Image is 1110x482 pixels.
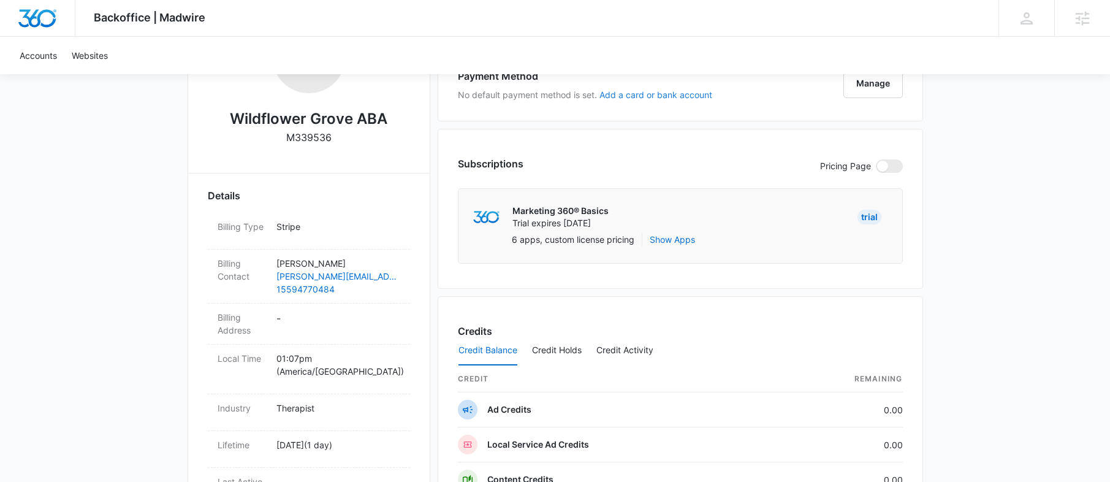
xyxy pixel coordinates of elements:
p: Therapist [276,402,400,415]
td: 0.00 [773,427,903,462]
button: Show Apps [650,233,695,246]
p: 6 apps, custom license pricing [512,233,634,246]
p: [PERSON_NAME] [276,257,400,270]
h2: Wildflower Grove ABA [230,108,387,130]
div: Local Time01:07pm (America/[GEOGRAPHIC_DATA]) [208,345,410,394]
p: [DATE] ( 1 day ) [276,438,400,451]
th: Remaining [773,366,903,392]
a: Accounts [12,37,64,74]
dt: Industry [218,402,267,415]
p: 01:07pm ( America/[GEOGRAPHIC_DATA] ) [276,352,400,378]
a: [PERSON_NAME][EMAIL_ADDRESS][DOMAIN_NAME] [276,270,400,283]
button: Manage [843,69,903,98]
h3: Credits [458,324,492,339]
p: Pricing Page [820,159,871,173]
th: credit [458,366,773,392]
p: Stripe [276,220,400,233]
h3: Payment Method [458,69,712,83]
div: Lifetime[DATE](1 day) [208,431,410,468]
button: Credit Holds [532,336,582,365]
p: M339536 [286,130,332,145]
button: Add a card or bank account [599,91,712,99]
p: Local Service Ad Credits [487,438,589,451]
img: marketing360Logo [473,211,500,224]
dt: Local Time [218,352,267,365]
p: Marketing 360® Basics [512,205,609,217]
div: Trial [857,210,881,224]
p: No default payment method is set. [458,88,712,101]
button: Credit Balance [458,336,517,365]
a: 15594770484 [276,283,400,296]
dt: Billing Type [218,220,267,233]
p: Trial expires [DATE] [512,217,609,229]
dt: Billing Address [218,311,267,337]
h3: Subscriptions [458,156,523,171]
div: IndustryTherapist [208,394,410,431]
div: Billing Contact[PERSON_NAME][PERSON_NAME][EMAIL_ADDRESS][DOMAIN_NAME]15594770484 [208,250,410,304]
a: Websites [64,37,115,74]
span: Details [208,188,240,203]
td: 0.00 [773,392,903,427]
dt: Lifetime [218,438,267,451]
div: Billing Address- [208,304,410,345]
p: Ad Credits [487,404,531,416]
button: Credit Activity [596,336,653,365]
div: Billing TypeStripe [208,213,410,250]
dd: - [276,311,400,337]
span: Backoffice | Madwire [94,11,205,24]
dt: Billing Contact [218,257,267,283]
